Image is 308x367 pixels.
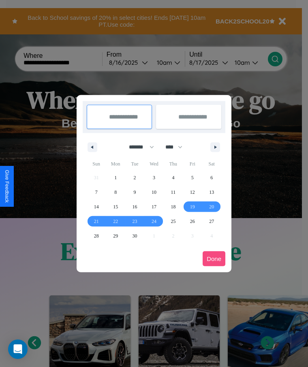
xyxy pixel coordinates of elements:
span: 18 [171,199,175,214]
button: 10 [144,185,163,199]
button: 20 [202,199,221,214]
button: 22 [106,214,125,229]
span: 4 [172,170,174,185]
button: 26 [183,214,202,229]
span: 12 [190,185,195,199]
span: 25 [171,214,175,229]
span: Sat [202,157,221,170]
span: 3 [153,170,155,185]
span: 14 [94,199,99,214]
button: 27 [202,214,221,229]
button: 4 [164,170,183,185]
span: 27 [209,214,214,229]
button: Done [203,251,225,266]
button: 2 [125,170,144,185]
span: Thu [164,157,183,170]
span: 23 [133,214,137,229]
span: 7 [95,185,98,199]
button: 7 [87,185,106,199]
span: 15 [113,199,118,214]
span: 29 [113,229,118,243]
button: 11 [164,185,183,199]
button: 1 [106,170,125,185]
button: 13 [202,185,221,199]
span: 21 [94,214,99,229]
span: 16 [133,199,137,214]
span: 20 [209,199,214,214]
button: 30 [125,229,144,243]
span: Mon [106,157,125,170]
span: Fri [183,157,202,170]
button: 28 [87,229,106,243]
span: 22 [113,214,118,229]
span: 5 [191,170,194,185]
button: 17 [144,199,163,214]
button: 18 [164,199,183,214]
div: Give Feedback [4,170,10,203]
span: 17 [152,199,156,214]
span: 30 [133,229,137,243]
span: 24 [152,214,156,229]
span: 13 [209,185,214,199]
button: 24 [144,214,163,229]
button: 16 [125,199,144,214]
button: 12 [183,185,202,199]
span: Tue [125,157,144,170]
span: 1 [114,170,117,185]
span: 26 [190,214,195,229]
span: 2 [134,170,136,185]
button: 19 [183,199,202,214]
span: 8 [114,185,117,199]
button: 9 [125,185,144,199]
span: Sun [87,157,106,170]
button: 23 [125,214,144,229]
button: 14 [87,199,106,214]
button: 8 [106,185,125,199]
button: 29 [106,229,125,243]
button: 6 [202,170,221,185]
span: 9 [134,185,136,199]
div: Open Intercom Messenger [8,339,28,359]
span: 19 [190,199,195,214]
span: 6 [210,170,213,185]
button: 25 [164,214,183,229]
span: 10 [152,185,156,199]
span: 11 [171,185,176,199]
span: 28 [94,229,99,243]
button: 15 [106,199,125,214]
button: 3 [144,170,163,185]
span: Wed [144,157,163,170]
button: 21 [87,214,106,229]
button: 5 [183,170,202,185]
